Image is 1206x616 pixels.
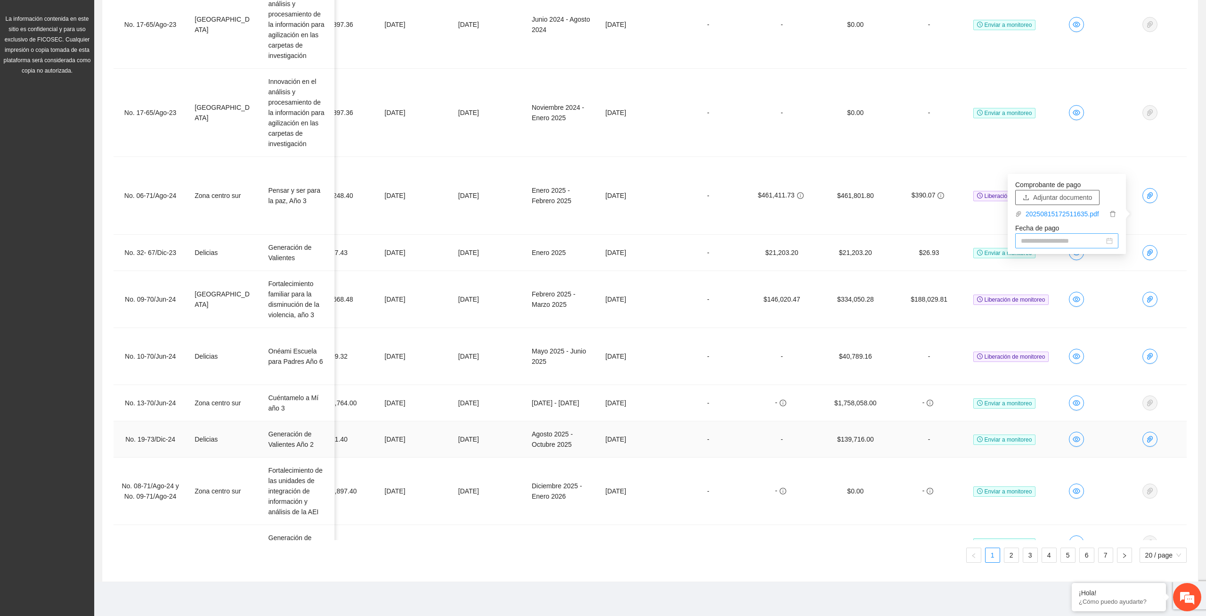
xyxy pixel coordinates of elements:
[1142,292,1157,307] button: paper-clip
[1145,548,1181,562] span: 20 / page
[745,421,819,458] td: -
[986,548,1000,562] a: 1
[303,421,377,458] td: $769,131.40
[973,295,1049,305] span: Liberación de monitoreo
[261,235,334,271] td: Generación de Valientes
[671,69,745,157] td: -
[187,458,261,525] td: Zona centro sur
[745,328,819,385] td: -
[1142,245,1157,260] button: paper-clip
[819,385,892,421] td: $1,758,058.00
[524,421,598,458] td: Agosto 2025 - Octubre 2025
[977,488,983,494] span: clock-circle
[779,488,787,494] span: info-circle
[524,69,598,157] td: Noviembre 2024 - Enero 2025
[892,385,966,421] td: -
[1080,548,1094,562] a: 6
[977,250,983,255] span: clock-circle
[924,485,936,497] button: info-circle
[1069,399,1084,407] span: eye
[1069,435,1084,443] span: eye
[977,436,983,442] span: clock-circle
[5,257,179,290] textarea: Escriba su mensaje y pulse “Intro”
[1033,192,1092,203] span: Adjuntar documento
[1015,194,1100,201] span: uploadAdjuntar documento
[1122,553,1127,559] span: right
[1079,589,1159,597] div: ¡Hola!
[4,16,91,74] span: La información contenida en este sitio es confidencial y para uso exclusivo de FICOSEC. Cualquier...
[1069,484,1084,499] button: eye
[796,192,805,199] span: info-circle
[1042,548,1057,563] li: 4
[1069,296,1084,303] span: eye
[671,271,745,328] td: -
[598,69,671,157] td: [DATE]
[261,385,334,421] td: Cuéntamelo a Mí año 3
[114,157,187,235] td: No. 06-71/Ago-24
[1143,435,1157,443] span: paper-clip
[892,458,966,525] td: -
[926,400,934,406] span: info-circle
[745,235,819,271] td: $21,203.20
[1069,395,1084,411] button: eye
[1079,598,1159,605] p: ¿Cómo puedo ayudarte?
[261,69,334,157] td: Innovación en el análisis y procesamiento de la información para agilización en las carpetas de i...
[114,525,187,561] td: No. 19-73/Dic-24
[451,235,524,271] td: [DATE]
[671,385,745,421] td: -
[303,328,377,385] td: $285,599.32
[598,385,671,421] td: [DATE]
[671,525,745,561] td: -
[1079,548,1094,563] li: 6
[977,400,983,406] span: clock-circle
[1143,192,1157,199] span: paper-clip
[892,69,966,157] td: -
[1069,109,1084,116] span: eye
[261,271,334,328] td: Fortalecimiento familiar para la disminución de la violencia, año 3
[261,458,334,525] td: Fortalecimiento de las unidades de integración de información y análisis de la AEI
[779,400,787,406] span: info-circle
[892,235,966,271] td: $26.93
[451,69,524,157] td: [DATE]
[1023,194,1029,202] span: upload
[114,69,187,157] td: No. 17-65/Ago-23
[892,421,966,458] td: -
[973,398,1035,409] span: Enviar a monitoreo
[966,548,981,563] button: left
[819,271,892,328] td: $334,050.28
[1022,209,1107,219] a: 20250815172511635.pdf
[1069,17,1084,32] button: eye
[973,248,1035,258] span: Enviar a monitoreo
[598,157,671,235] td: [DATE]
[973,486,1035,497] span: Enviar a monitoreo
[819,157,892,235] td: $461,801.80
[598,328,671,385] td: [DATE]
[187,385,261,421] td: Zona centro sur
[303,271,377,328] td: $2,583,668.48
[451,328,524,385] td: [DATE]
[377,458,450,525] td: [DATE]
[155,5,177,27] div: Minimizar ventana de chat en vivo
[892,271,966,328] td: $188,029.81
[187,421,261,458] td: Delicias
[977,110,983,115] span: clock-circle
[1142,349,1157,364] button: paper-clip
[973,191,1049,201] span: Liberación de monitoreo
[377,69,450,157] td: [DATE]
[303,525,377,561] td: $769,131.40
[1015,211,1022,217] span: paper-clip
[777,485,789,497] button: info-circle
[524,458,598,525] td: Diciembre 2025 - Enero 2026
[451,458,524,525] td: [DATE]
[187,525,261,561] td: Delicias
[1015,180,1118,219] label: Comprobante de pago
[892,157,966,235] td: $390.07
[977,193,983,198] span: clock-circle
[1069,539,1084,547] span: eye
[1069,353,1084,360] span: eye
[524,385,598,421] td: [DATE] - [DATE]
[937,192,945,199] span: info-circle
[524,525,598,561] td: Enero 2026
[1143,249,1157,256] span: paper-clip
[1023,548,1037,562] a: 3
